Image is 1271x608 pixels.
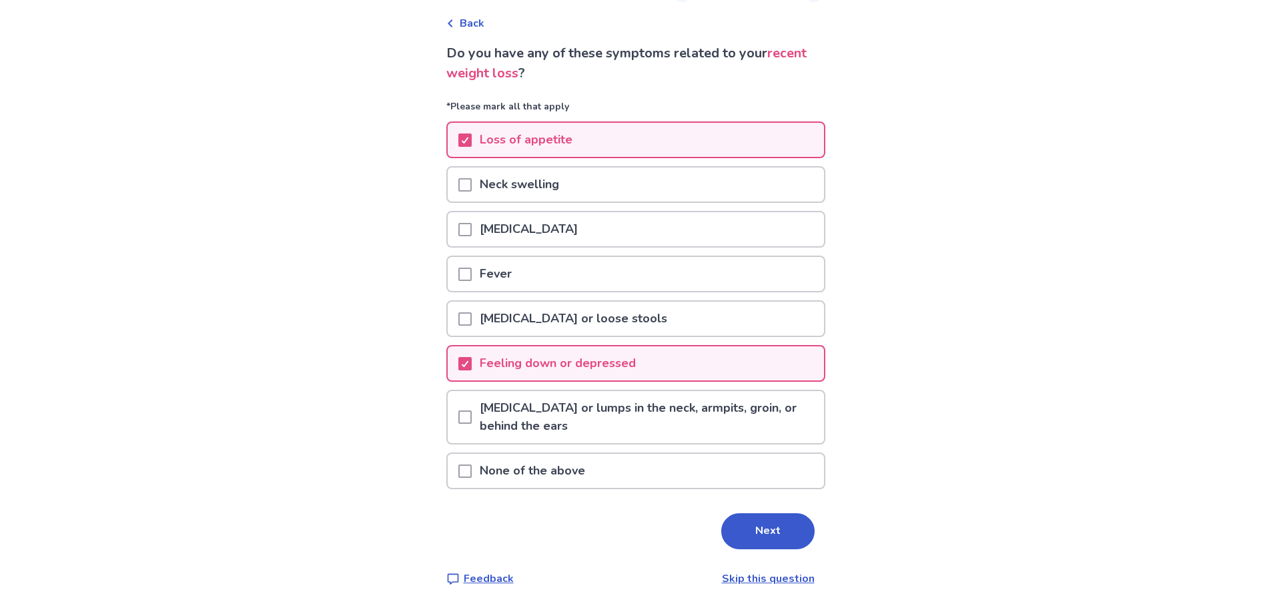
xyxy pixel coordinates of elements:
[446,99,825,121] p: *Please mark all that apply
[721,513,815,549] button: Next
[446,43,825,83] p: Do you have any of these symptoms related to your ?
[472,123,580,157] p: Loss of appetite
[472,168,567,202] p: Neck swelling
[472,454,593,488] p: None of the above
[460,15,484,31] span: Back
[472,212,586,246] p: [MEDICAL_DATA]
[472,346,644,380] p: Feeling down or depressed
[446,571,514,587] a: Feedback
[472,391,824,443] p: [MEDICAL_DATA] or lumps in the neck, armpits, groin, or behind the ears
[472,257,520,291] p: Fever
[464,571,514,587] p: Feedback
[722,571,815,586] a: Skip this question
[472,302,675,336] p: [MEDICAL_DATA] or loose stools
